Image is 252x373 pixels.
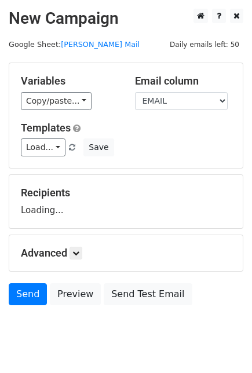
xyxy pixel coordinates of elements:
[50,283,101,305] a: Preview
[9,40,140,49] small: Google Sheet:
[83,138,114,156] button: Save
[135,75,232,87] h5: Email column
[104,283,192,305] a: Send Test Email
[21,122,71,134] a: Templates
[166,38,243,51] span: Daily emails left: 50
[21,247,231,259] h5: Advanced
[21,186,231,217] div: Loading...
[21,75,118,87] h5: Variables
[9,9,243,28] h2: New Campaign
[61,40,140,49] a: [PERSON_NAME] Mail
[9,283,47,305] a: Send
[166,40,243,49] a: Daily emails left: 50
[21,186,231,199] h5: Recipients
[21,138,65,156] a: Load...
[21,92,92,110] a: Copy/paste...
